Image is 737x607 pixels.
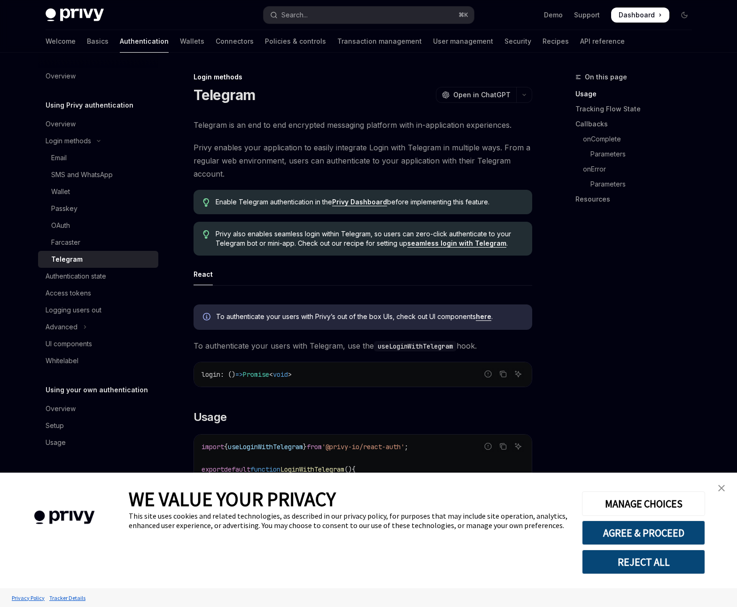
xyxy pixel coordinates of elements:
span: void [273,370,288,379]
span: } [303,443,307,451]
a: Parameters [575,147,699,162]
span: On this page [585,71,627,83]
a: Dashboard [611,8,669,23]
span: > [288,370,292,379]
button: AGREE & PROCEED [582,521,705,545]
div: Whitelabel [46,355,78,366]
span: useLoginWithTelegram [228,443,303,451]
span: '@privy-io/react-auth' [322,443,404,451]
span: function [250,465,280,474]
span: ; [404,443,408,451]
div: This site uses cookies and related technologies, as described in our privacy policy, for purposes... [129,511,568,530]
a: Welcome [46,30,76,53]
h1: Telegram [194,86,256,103]
a: Tracker Details [47,590,88,606]
div: Search... [281,9,308,21]
a: OAuth [38,217,158,234]
span: Open in ChatGPT [453,90,511,100]
a: Overview [38,400,158,417]
div: Farcaster [51,237,80,248]
span: => [235,370,243,379]
a: Tracking Flow State [575,101,699,117]
a: Whitelabel [38,352,158,369]
span: ⌘ K [458,11,468,19]
span: LoginWithTelegram [280,465,344,474]
a: Authentication [120,30,169,53]
button: Copy the contents from the code block [497,368,509,380]
span: Dashboard [619,10,655,20]
svg: Info [203,313,212,322]
a: Overview [38,116,158,132]
button: Toggle dark mode [677,8,692,23]
img: close banner [718,485,725,491]
div: Advanced [46,321,78,333]
span: WE VALUE YOUR PRIVACY [129,487,336,511]
span: To authenticate your users with Privy’s out of the box UIs, check out UI components . [216,312,523,321]
div: Passkey [51,203,78,214]
div: Wallet [51,186,70,197]
a: Setup [38,417,158,434]
a: Recipes [543,30,569,53]
div: Access tokens [46,288,91,299]
a: Usage [575,86,699,101]
a: Wallet [38,183,158,200]
button: Toggle Advanced section [38,319,158,335]
img: company logo [14,497,115,538]
a: API reference [580,30,625,53]
span: Privy enables your application to easily integrate Login with Telegram in multiple ways. From a r... [194,141,532,180]
span: Promise [243,370,269,379]
code: useLoginWithTelegram [374,341,457,351]
svg: Tip [203,198,209,207]
button: Ask AI [512,368,524,380]
a: Demo [544,10,563,20]
span: default [224,465,250,474]
div: Telegram [51,254,83,265]
div: Usage [46,437,66,448]
div: Overview [46,403,76,414]
button: Toggle Login methods section [38,132,158,149]
a: Access tokens [38,285,158,302]
a: UI components [38,335,158,352]
a: Transaction management [337,30,422,53]
div: SMS and WhatsApp [51,169,113,180]
span: Privy also enables seamless login within Telegram, so users can zero-click authenticate to your T... [216,229,522,248]
div: Overview [46,70,76,82]
div: React [194,263,213,285]
a: Security [504,30,531,53]
span: login [202,370,220,379]
button: REJECT ALL [582,550,705,574]
a: here [476,312,491,321]
a: onComplete [575,132,699,147]
a: Logging users out [38,302,158,319]
svg: Tip [203,230,209,239]
span: export [202,465,224,474]
h5: Using your own authentication [46,384,148,396]
h5: Using Privy authentication [46,100,133,111]
a: Resources [575,192,699,207]
a: Passkey [38,200,158,217]
a: Callbacks [575,117,699,132]
div: OAuth [51,220,70,231]
div: Authentication state [46,271,106,282]
a: seamless login with Telegram [407,239,506,248]
a: User management [433,30,493,53]
span: Telegram is an end to end encrypted messaging platform with in-application experiences. [194,118,532,132]
span: : () [220,370,235,379]
div: Logging users out [46,304,101,316]
a: Support [574,10,600,20]
a: Farcaster [38,234,158,251]
span: () [344,465,352,474]
a: Privy Dashboard [332,198,387,206]
a: Authentication state [38,268,158,285]
div: Setup [46,420,64,431]
button: Ask AI [512,440,524,452]
div: Overview [46,118,76,130]
span: { [352,465,356,474]
span: To authenticate your users with Telegram, use the hook. [194,339,532,352]
a: onError [575,162,699,177]
img: dark logo [46,8,104,22]
div: UI components [46,338,92,350]
a: Email [38,149,158,166]
a: Policies & controls [265,30,326,53]
button: Open in ChatGPT [436,87,516,103]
